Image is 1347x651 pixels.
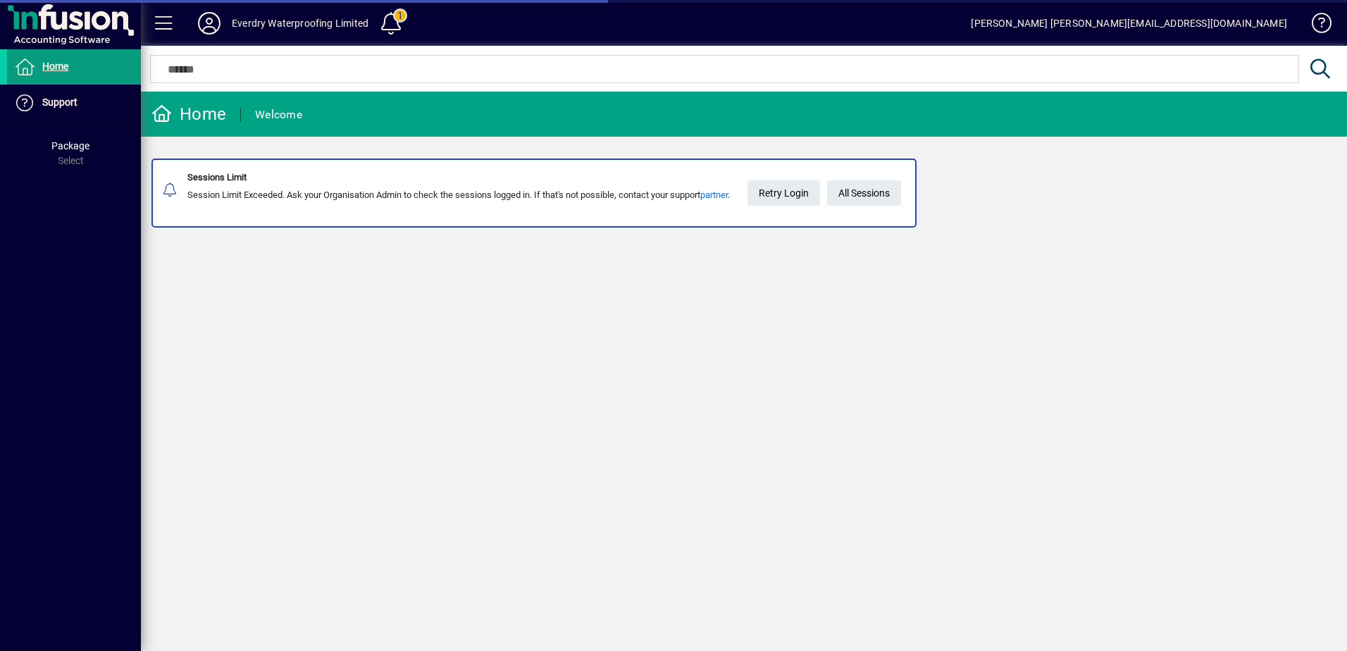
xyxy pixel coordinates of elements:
[51,140,89,151] span: Package
[42,61,68,72] span: Home
[187,188,730,202] div: Session Limit Exceeded. Ask your Organisation Admin to check the sessions logged in. If that's no...
[232,12,368,35] div: Everdry Waterproofing Limited
[838,182,890,205] span: All Sessions
[700,190,728,200] a: partner
[747,180,820,206] button: Retry Login
[255,104,302,126] div: Welcome
[759,182,809,205] span: Retry Login
[1301,3,1329,49] a: Knowledge Base
[187,11,232,36] button: Profile
[187,170,730,185] div: Sessions Limit
[141,159,1347,228] app-alert-notification-menu-item: Sessions Limit
[42,97,77,108] span: Support
[827,180,901,206] a: All Sessions
[971,12,1287,35] div: [PERSON_NAME] [PERSON_NAME][EMAIL_ADDRESS][DOMAIN_NAME]
[7,85,141,120] a: Support
[151,103,226,125] div: Home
